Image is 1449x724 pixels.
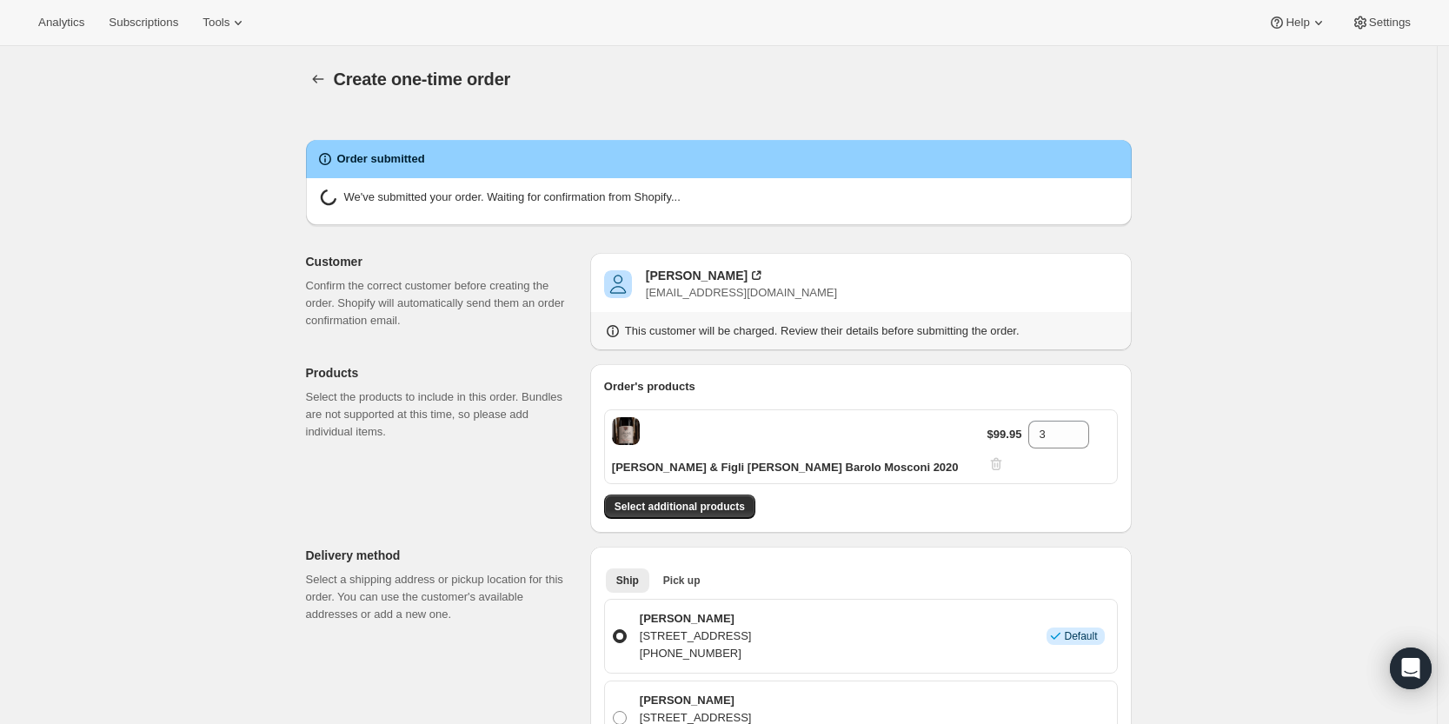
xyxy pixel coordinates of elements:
[1064,629,1097,643] span: Default
[640,645,752,662] p: [PHONE_NUMBER]
[306,547,576,564] p: Delivery method
[1390,648,1432,689] div: Open Intercom Messenger
[646,286,837,299] span: [EMAIL_ADDRESS][DOMAIN_NAME]
[640,692,752,709] p: [PERSON_NAME]
[1258,10,1337,35] button: Help
[640,628,752,645] p: [STREET_ADDRESS]
[663,574,701,588] span: Pick up
[306,571,576,623] p: Select a shipping address or pickup location for this order. You can use the customer's available...
[344,189,681,211] p: We've submitted your order. Waiting for confirmation from Shopify...
[612,459,959,476] p: [PERSON_NAME] & Figli [PERSON_NAME] Barolo Mosconi 2020
[306,277,576,329] p: Confirm the correct customer before creating the order. Shopify will automatically send them an o...
[1341,10,1421,35] button: Settings
[334,70,511,89] span: Create one-time order
[616,574,639,588] span: Ship
[1286,16,1309,30] span: Help
[203,16,229,30] span: Tools
[109,16,178,30] span: Subscriptions
[615,500,745,514] span: Select additional products
[625,322,1020,340] p: This customer will be charged. Review their details before submitting the order.
[98,10,189,35] button: Subscriptions
[1369,16,1411,30] span: Settings
[612,417,640,445] span: Default Title
[337,150,425,168] h2: Order submitted
[28,10,95,35] button: Analytics
[640,610,752,628] p: [PERSON_NAME]
[306,364,576,382] p: Products
[987,426,1022,443] p: $99.95
[604,495,755,519] button: Select additional products
[306,253,576,270] p: Customer
[38,16,84,30] span: Analytics
[646,267,748,284] div: [PERSON_NAME]
[604,270,632,298] span: Stephen Havel
[306,389,576,441] p: Select the products to include in this order. Bundles are not supported at this time, so please a...
[192,10,257,35] button: Tools
[604,380,695,393] span: Order's products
